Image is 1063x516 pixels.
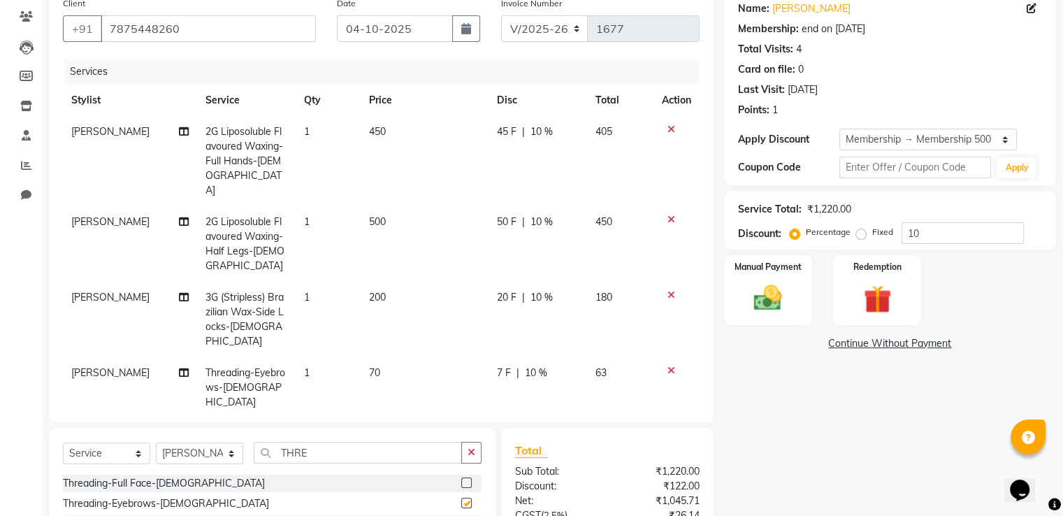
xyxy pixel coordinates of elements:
[738,22,799,36] div: Membership:
[522,290,525,305] span: |
[205,215,284,272] span: 2G Liposoluble Flavoured Waxing-Half Legs-[DEMOGRAPHIC_DATA]
[515,443,547,458] span: Total
[738,83,785,97] div: Last Visit:
[855,282,900,317] img: _gift.svg
[205,125,283,196] span: 2G Liposoluble Flavoured Waxing-Full Hands-[DEMOGRAPHIC_DATA]
[522,124,525,139] span: |
[369,215,386,228] span: 500
[738,62,795,77] div: Card on file:
[304,125,310,138] span: 1
[71,291,150,303] span: [PERSON_NAME]
[505,494,607,508] div: Net:
[738,1,769,16] div: Name:
[853,261,902,273] label: Redemption
[796,42,802,57] div: 4
[798,62,804,77] div: 0
[653,85,700,116] th: Action
[745,282,790,314] img: _cash.svg
[304,291,310,303] span: 1
[607,479,710,494] div: ₹122.00
[595,291,612,303] span: 180
[369,125,386,138] span: 450
[772,103,778,117] div: 1
[738,202,802,217] div: Service Total:
[197,85,296,116] th: Service
[304,215,310,228] span: 1
[63,496,269,511] div: Threading-Eyebrows-[DEMOGRAPHIC_DATA]
[63,85,197,116] th: Stylist
[802,22,865,36] div: end on [DATE]
[254,442,462,464] input: Search or Scan
[505,479,607,494] div: Discount:
[71,215,150,228] span: [PERSON_NAME]
[595,366,607,379] span: 63
[522,215,525,229] span: |
[738,42,793,57] div: Total Visits:
[516,366,519,380] span: |
[607,494,710,508] div: ₹1,045.71
[304,366,310,379] span: 1
[607,464,710,479] div: ₹1,220.00
[738,103,769,117] div: Points:
[595,215,612,228] span: 450
[806,226,851,238] label: Percentage
[71,366,150,379] span: [PERSON_NAME]
[497,366,511,380] span: 7 F
[530,290,553,305] span: 10 %
[735,261,802,273] label: Manual Payment
[788,83,818,97] div: [DATE]
[525,366,547,380] span: 10 %
[505,464,607,479] div: Sub Total:
[872,226,893,238] label: Fixed
[497,124,516,139] span: 45 F
[361,85,488,116] th: Price
[489,85,587,116] th: Disc
[296,85,361,116] th: Qty
[738,132,839,147] div: Apply Discount
[63,15,102,42] button: +91
[101,15,316,42] input: Search by Name/Mobile/Email/Code
[727,336,1053,351] a: Continue Without Payment
[71,125,150,138] span: [PERSON_NAME]
[738,227,781,241] div: Discount:
[64,59,710,85] div: Services
[530,124,553,139] span: 10 %
[807,202,851,217] div: ₹1,220.00
[497,215,516,229] span: 50 F
[369,291,386,303] span: 200
[738,160,839,175] div: Coupon Code
[205,291,284,347] span: 3G (Stripless) Brazilian Wax-Side Locks-[DEMOGRAPHIC_DATA]
[205,366,285,408] span: Threading-Eyebrows-[DEMOGRAPHIC_DATA]
[997,157,1036,178] button: Apply
[497,290,516,305] span: 20 F
[595,125,612,138] span: 405
[587,85,653,116] th: Total
[530,215,553,229] span: 10 %
[369,366,380,379] span: 70
[839,157,992,178] input: Enter Offer / Coupon Code
[772,1,851,16] a: [PERSON_NAME]
[1004,460,1049,502] iframe: chat widget
[63,476,265,491] div: Threading-Full Face-[DEMOGRAPHIC_DATA]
